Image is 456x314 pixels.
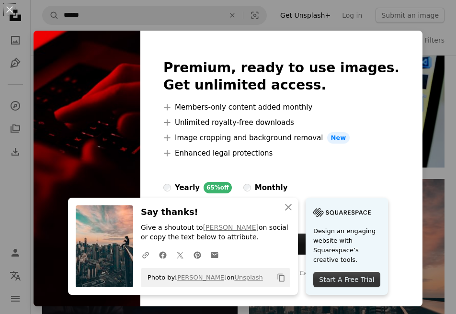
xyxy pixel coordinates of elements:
input: monthly [243,184,251,191]
a: Unsplash [234,274,262,281]
a: [PERSON_NAME] [175,274,227,281]
a: Share on Twitter [171,245,189,264]
h3: Say thanks! [141,205,290,219]
a: Share on Facebook [154,245,171,264]
img: premium_photo-1670402130599-fff1afa2562d [34,31,140,306]
a: Design an engaging website with Squarespace’s creative tools.Start A Free Trial [306,198,388,295]
span: New [327,132,350,144]
h2: Premium, ready to use images. Get unlimited access. [163,59,399,94]
button: Copy to clipboard [273,269,289,286]
input: yearly65%off [163,184,171,191]
span: Design an engaging website with Squarespace’s creative tools. [313,226,380,265]
span: Photo by on [143,270,263,285]
li: Enhanced legal protections [163,147,399,159]
a: Share over email [206,245,223,264]
div: Start A Free Trial [313,272,380,287]
a: [PERSON_NAME] [203,224,259,231]
li: Members-only content added monthly [163,101,399,113]
li: Image cropping and background removal [163,132,399,144]
div: yearly [175,182,200,193]
a: Share on Pinterest [189,245,206,264]
div: monthly [255,182,288,193]
img: file-1705255347840-230a6ab5bca9image [313,205,371,220]
p: Give a shoutout to on social or copy the text below to attribute. [141,223,290,242]
li: Unlimited royalty-free downloads [163,117,399,128]
div: 65% off [204,182,232,193]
